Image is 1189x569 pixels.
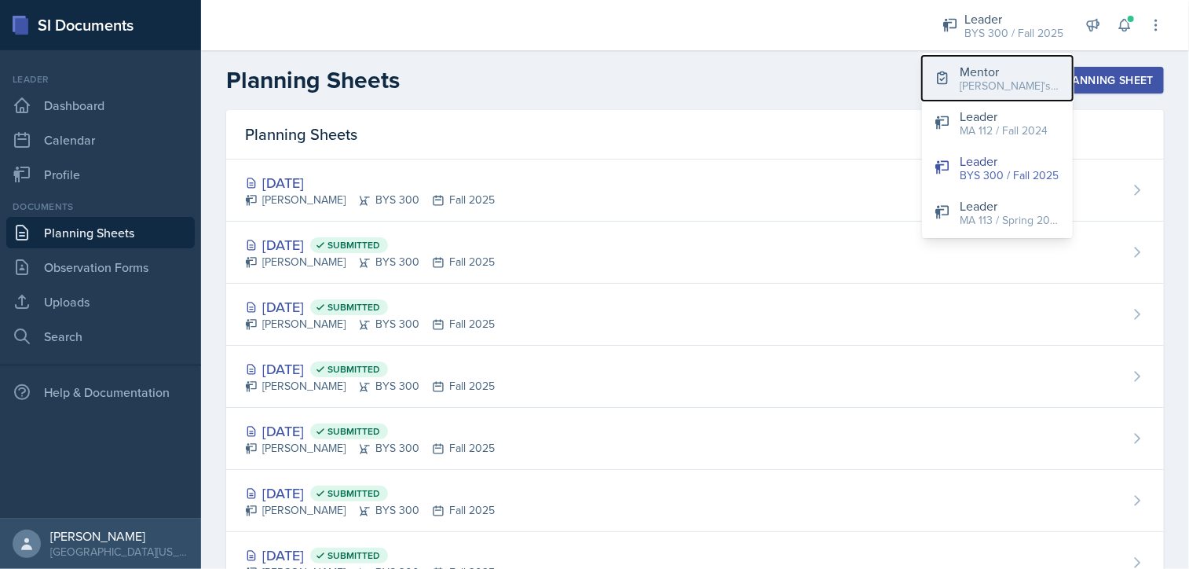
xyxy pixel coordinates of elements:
[960,78,1060,94] div: [PERSON_NAME]'s Group / Fall 2025
[226,66,400,94] h2: Planning Sheets
[245,502,495,519] div: [PERSON_NAME] BYS 300 Fall 2025
[960,212,1060,229] div: MA 113 / Spring 2025
[1008,67,1164,94] button: New Planning Sheet
[960,62,1060,81] div: Mentor
[6,200,195,214] div: Documents
[226,110,1164,160] div: Planning Sheets
[327,487,380,500] span: Submitted
[964,25,1063,42] div: BYS 300 / Fall 2025
[327,363,380,376] span: Submitted
[245,172,495,193] div: [DATE]
[245,192,495,208] div: [PERSON_NAME] BYS 300 Fall 2025
[226,284,1164,346] a: [DATE] Submitted [PERSON_NAME]BYS 300Fall 2025
[226,470,1164,532] a: [DATE] Submitted [PERSON_NAME]BYS 300Fall 2025
[6,124,195,156] a: Calendar
[245,296,495,318] div: [DATE]
[922,190,1073,235] button: Leader MA 113 / Spring 2025
[245,254,495,270] div: [PERSON_NAME] BYS 300 Fall 2025
[964,9,1063,28] div: Leader
[6,217,195,248] a: Planning Sheets
[245,545,495,566] div: [DATE]
[50,528,188,544] div: [PERSON_NAME]
[1019,74,1154,86] div: New Planning Sheet
[226,408,1164,470] a: [DATE] Submitted [PERSON_NAME]BYS 300Fall 2025
[226,222,1164,284] a: [DATE] Submitted [PERSON_NAME]BYS 300Fall 2025
[50,544,188,560] div: [GEOGRAPHIC_DATA][US_STATE] in [GEOGRAPHIC_DATA]
[327,549,380,562] span: Submitted
[327,425,380,438] span: Submitted
[245,234,495,255] div: [DATE]
[245,378,495,395] div: [PERSON_NAME] BYS 300 Fall 2025
[327,301,380,314] span: Submitted
[922,56,1073,101] button: Mentor [PERSON_NAME]'s Group / Fall 2025
[6,72,195,86] div: Leader
[226,160,1164,222] a: [DATE] [PERSON_NAME]BYS 300Fall 2025
[922,101,1073,145] button: Leader MA 112 / Fall 2024
[960,167,1059,184] div: BYS 300 / Fall 2025
[6,321,195,352] a: Search
[245,440,495,457] div: [PERSON_NAME] BYS 300 Fall 2025
[327,239,380,251] span: Submitted
[960,196,1060,215] div: Leader
[6,159,195,190] a: Profile
[960,107,1048,126] div: Leader
[922,145,1073,190] button: Leader BYS 300 / Fall 2025
[245,316,495,332] div: [PERSON_NAME] BYS 300 Fall 2025
[245,420,495,442] div: [DATE]
[6,90,195,121] a: Dashboard
[960,123,1048,139] div: MA 112 / Fall 2024
[6,376,195,408] div: Help & Documentation
[960,152,1059,171] div: Leader
[245,358,495,380] div: [DATE]
[6,286,195,318] a: Uploads
[245,483,495,504] div: [DATE]
[226,346,1164,408] a: [DATE] Submitted [PERSON_NAME]BYS 300Fall 2025
[6,251,195,283] a: Observation Forms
